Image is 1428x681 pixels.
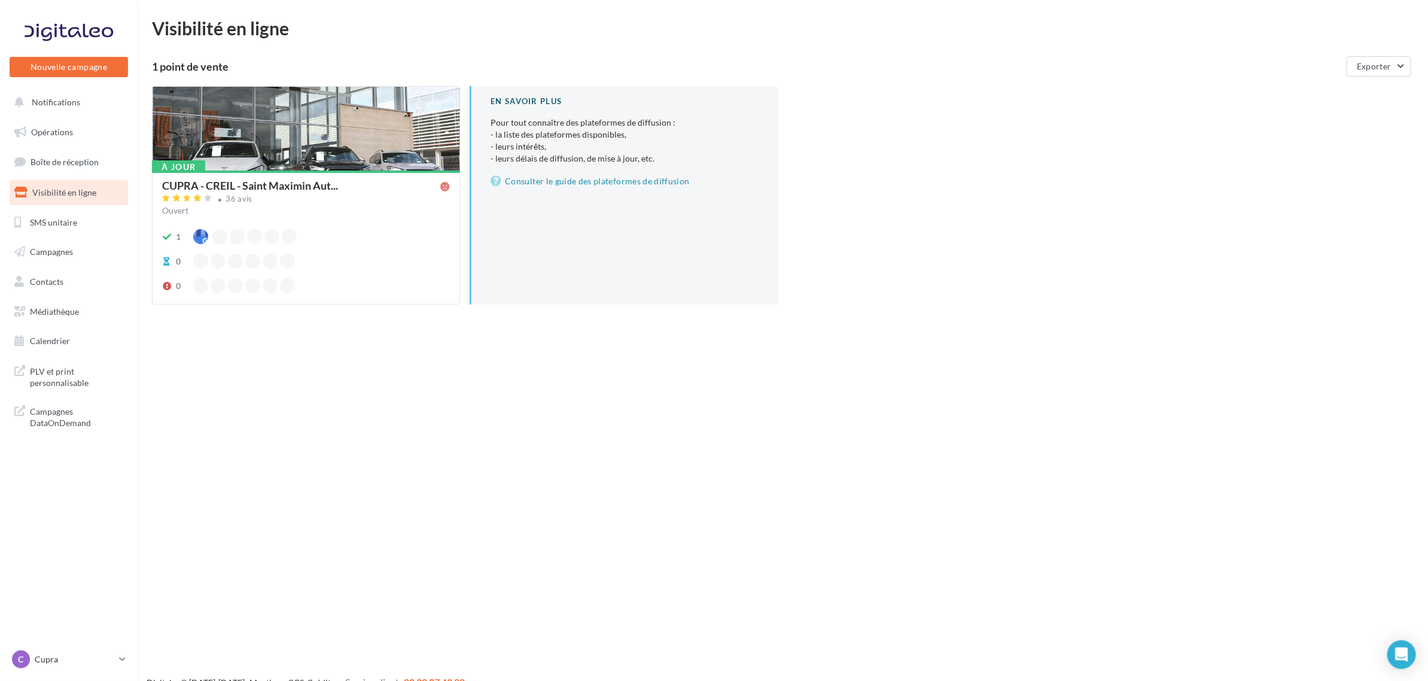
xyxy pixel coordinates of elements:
p: Pour tout connaître des plateformes de diffusion : [491,117,759,165]
a: Campagnes DataOnDemand [7,399,130,434]
span: Médiathèque [30,306,79,317]
a: Médiathèque [7,299,130,324]
li: - leurs délais de diffusion, de mise à jour, etc. [491,153,759,165]
div: 1 point de vente [152,61,1342,72]
li: - la liste des plateformes disponibles, [491,129,759,141]
button: Notifications [7,90,126,115]
div: Open Intercom Messenger [1387,640,1416,669]
button: Exporter [1347,56,1411,77]
span: CUPRA - CREIL - Saint Maximin Aut... [162,180,338,191]
a: Visibilité en ligne [7,180,130,205]
a: C Cupra [10,648,128,671]
span: Boîte de réception [31,157,99,167]
span: Exporter [1357,61,1392,71]
a: 36 avis [162,193,450,207]
div: Visibilité en ligne [152,19,1414,37]
div: 1 [176,231,181,243]
a: PLV et print personnalisable [7,358,130,394]
a: Boîte de réception [7,149,130,175]
span: C [19,653,24,665]
div: 36 avis [226,195,252,203]
a: Campagnes [7,239,130,265]
span: SMS unitaire [30,217,77,227]
span: Calendrier [30,336,70,346]
button: Nouvelle campagne [10,57,128,77]
span: Visibilité en ligne [32,187,96,197]
span: Campagnes DataOnDemand [30,403,123,429]
div: En savoir plus [491,96,759,107]
span: Campagnes [30,247,73,257]
span: Ouvert [162,205,188,215]
p: Cupra [35,653,114,665]
span: PLV et print personnalisable [30,363,123,389]
span: Notifications [32,97,80,107]
div: 0 [176,280,181,292]
div: À jour [152,160,205,174]
span: Contacts [30,276,63,287]
a: Calendrier [7,329,130,354]
a: Consulter le guide des plateformes de diffusion [491,174,759,189]
span: Opérations [31,127,73,137]
li: - leurs intérêts, [491,141,759,153]
div: 0 [176,256,181,267]
a: Opérations [7,120,130,145]
a: SMS unitaire [7,210,130,235]
a: Contacts [7,269,130,294]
